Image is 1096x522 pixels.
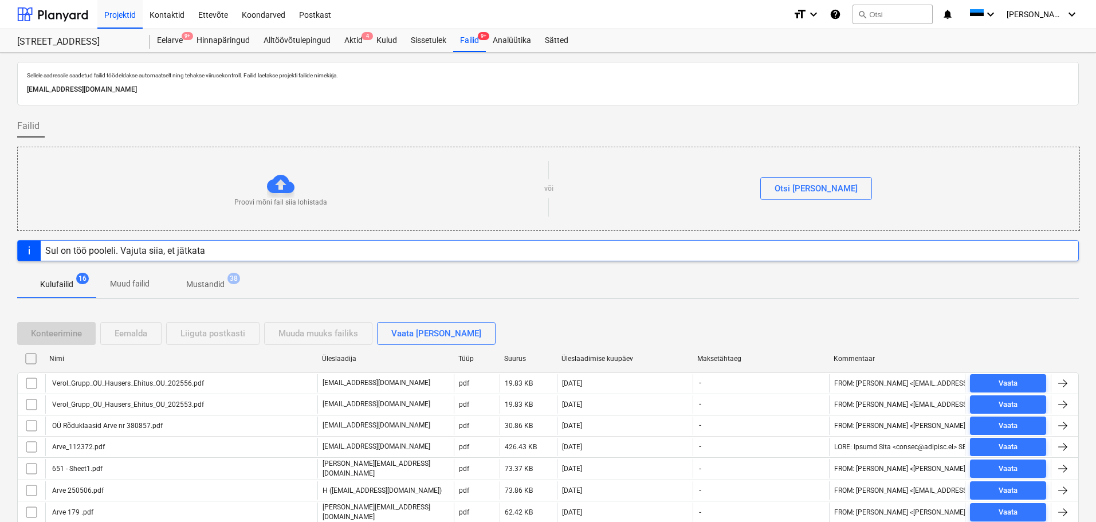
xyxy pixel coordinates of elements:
span: 38 [227,273,240,284]
span: Failid [17,119,40,133]
p: Mustandid [186,278,225,291]
div: Otsi [PERSON_NAME] [775,181,858,196]
p: [EMAIL_ADDRESS][DOMAIN_NAME] [323,378,430,388]
div: Sul on töö pooleli. Vajuta siia, et jätkata [45,245,205,256]
a: Failid9+ [453,29,486,52]
div: Arve 250506.pdf [50,486,104,494]
div: Suurus [504,355,552,363]
span: - [698,399,702,409]
div: pdf [459,465,469,473]
button: Vaata [970,417,1046,435]
div: Vaata [999,462,1018,476]
span: - [698,508,702,517]
p: [EMAIL_ADDRESS][DOMAIN_NAME] [323,399,430,409]
i: notifications [942,7,953,21]
div: Verol_Grupp_OU_Hausers_Ehitus_OU_202556.pdf [50,379,204,387]
a: Alltöövõtulepingud [257,29,337,52]
i: keyboard_arrow_down [984,7,997,21]
div: Proovi mõni fail siia lohistadavõiOtsi [PERSON_NAME] [17,147,1080,231]
div: [DATE] [562,486,582,494]
p: Muud failid [110,278,150,290]
div: Vaata [999,419,1018,433]
i: keyboard_arrow_down [807,7,820,21]
a: Sätted [538,29,575,52]
button: Otsi [PERSON_NAME] [760,177,872,200]
p: [PERSON_NAME][EMAIL_ADDRESS][DOMAIN_NAME] [323,503,449,522]
div: 19.83 KB [505,379,533,387]
div: Vaata [999,441,1018,454]
div: 30.86 KB [505,422,533,430]
span: search [858,10,867,19]
button: Vaata [970,438,1046,456]
a: Eelarve9+ [150,29,190,52]
p: või [544,184,553,194]
p: [EMAIL_ADDRESS][DOMAIN_NAME] [323,421,430,430]
div: [DATE] [562,443,582,451]
p: H ([EMAIL_ADDRESS][DOMAIN_NAME]) [323,486,442,496]
div: 62.42 KB [505,508,533,516]
div: pdf [459,379,469,387]
a: Sissetulek [404,29,453,52]
a: Kulud [370,29,404,52]
div: 19.83 KB [505,401,533,409]
span: 16 [76,273,89,284]
div: [DATE] [562,379,582,387]
div: Üleslaadija [322,355,449,363]
a: Hinnapäringud [190,29,257,52]
div: Arve 179 .pdf [50,508,93,516]
span: [PERSON_NAME] [1007,10,1064,19]
div: pdf [459,486,469,494]
p: Sellele aadressile saadetud failid töödeldakse automaatselt ning tehakse viirusekontroll. Failid ... [27,72,1069,79]
button: Vaata [970,503,1046,521]
span: 9+ [182,32,193,40]
div: 426.43 KB [505,443,537,451]
div: Vaata [PERSON_NAME] [391,326,481,341]
p: [PERSON_NAME][EMAIL_ADDRESS][DOMAIN_NAME] [323,459,449,478]
span: - [698,464,702,474]
div: Vaata [999,484,1018,497]
div: Üleslaadimise kuupäev [561,355,689,363]
div: Maksetähtaeg [697,355,824,363]
i: format_size [793,7,807,21]
div: Nimi [49,355,313,363]
i: keyboard_arrow_down [1065,7,1079,21]
span: - [698,378,702,388]
div: pdf [459,422,469,430]
p: Kulufailid [40,278,73,291]
div: Arve_112372.pdf [50,443,105,451]
a: Analüütika [486,29,538,52]
span: - [698,442,702,452]
div: Eelarve [150,29,190,52]
p: Proovi mõni fail siia lohistada [234,198,327,207]
div: [DATE] [562,465,582,473]
div: OÜ Rõduklaasid Arve nr 380857.pdf [50,422,163,430]
div: Tüüp [458,355,495,363]
div: Vaata [999,398,1018,411]
div: [DATE] [562,422,582,430]
div: Failid [453,29,486,52]
div: 73.86 KB [505,486,533,494]
div: [DATE] [562,401,582,409]
div: 651 - Sheet1.pdf [50,465,103,473]
p: [EMAIL_ADDRESS][DOMAIN_NAME] [323,442,430,452]
div: 73.37 KB [505,465,533,473]
div: [DATE] [562,508,582,516]
span: 4 [362,32,373,40]
div: [STREET_ADDRESS] [17,36,136,48]
span: - [698,421,702,430]
div: pdf [459,508,469,516]
div: Aktid [337,29,370,52]
button: Vaata [PERSON_NAME] [377,322,496,345]
button: Vaata [970,374,1046,393]
span: - [698,486,702,496]
div: Verol_Grupp_OU_Hausers_Ehitus_OU_202553.pdf [50,401,204,409]
div: Vaata [999,377,1018,390]
div: pdf [459,443,469,451]
div: Vaata [999,506,1018,519]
